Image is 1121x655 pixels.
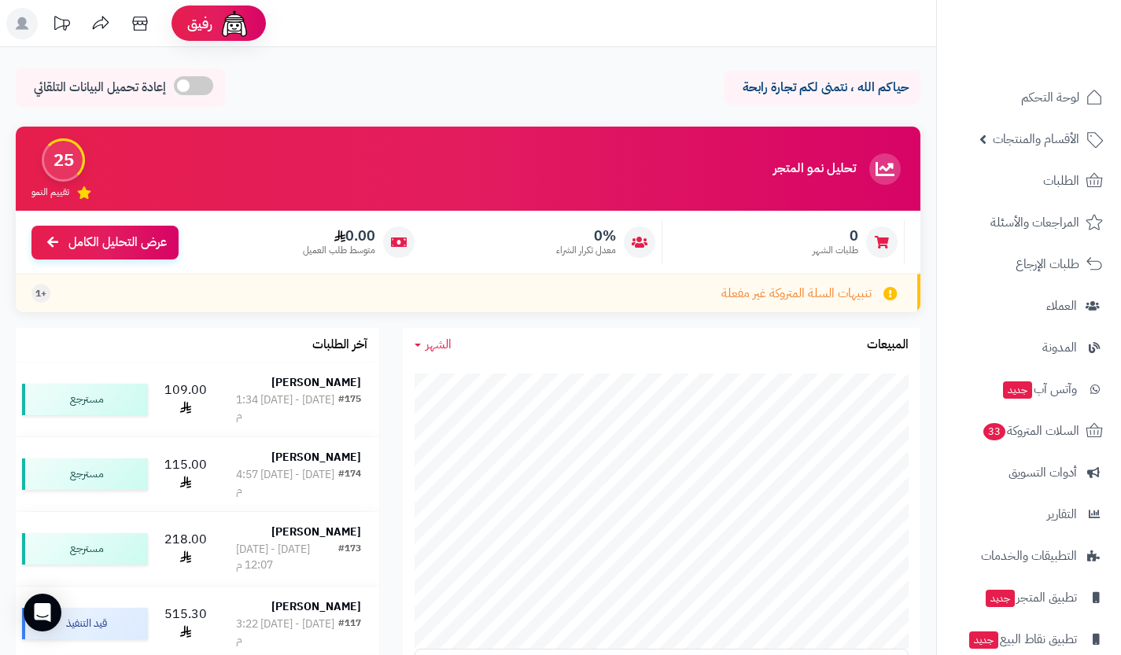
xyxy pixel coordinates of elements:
[946,204,1112,241] a: المراجعات والأسئلة
[22,533,148,565] div: مسترجع
[1016,253,1079,275] span: طلبات الإرجاع
[35,287,46,300] span: +1
[983,423,1005,440] span: 33
[271,374,361,391] strong: [PERSON_NAME]
[946,245,1112,283] a: طلبات الإرجاع
[219,8,250,39] img: ai-face.png
[338,616,361,648] div: #117
[31,226,179,259] a: عرض التحليل الكامل
[426,335,452,354] span: الشهر
[154,362,218,436] td: 109.00
[271,598,361,615] strong: [PERSON_NAME]
[1042,337,1077,359] span: المدونة
[946,329,1112,366] a: المدونة
[946,79,1112,116] a: لوحة التحكم
[31,186,69,199] span: تقييم النمو
[1014,39,1106,72] img: logo-2.png
[773,162,856,176] h3: تحليل نمو المتجر
[1021,86,1079,109] span: لوحة التحكم
[556,244,616,257] span: معدل تكرار الشراء
[946,454,1112,491] a: أدوات التسويق
[34,79,166,97] span: إعادة تحميل البيانات التلقائي
[22,608,148,639] div: قيد التنفيذ
[154,437,218,511] td: 115.00
[236,616,338,648] div: [DATE] - [DATE] 3:22 م
[981,545,1077,567] span: التطبيقات والخدمات
[946,162,1112,200] a: الطلبات
[68,234,167,252] span: عرض التحليل الكامل
[984,587,1077,609] span: تطبيق المتجر
[736,79,909,97] p: حياكم الله ، نتمنى لكم تجارة رابحة
[721,285,872,303] span: تنبيهات السلة المتروكة غير مفعلة
[42,8,81,43] a: تحديثات المنصة
[556,227,616,245] span: 0%
[993,128,1079,150] span: الأقسام والمنتجات
[969,631,998,649] span: جديد
[946,287,1112,325] a: العملاء
[946,579,1112,616] a: تطبيق المتجرجديد
[968,628,1077,650] span: تطبيق نقاط البيع
[338,467,361,499] div: #174
[22,384,148,415] div: مسترجع
[271,524,361,540] strong: [PERSON_NAME]
[236,542,338,573] div: [DATE] - [DATE] 12:07 م
[22,458,148,490] div: مسترجع
[338,542,361,573] div: #173
[946,537,1112,575] a: التطبيقات والخدمات
[986,590,1015,607] span: جديد
[813,227,858,245] span: 0
[1046,295,1077,317] span: العملاء
[271,449,361,465] strong: [PERSON_NAME]
[303,227,375,245] span: 0.00
[236,467,338,499] div: [DATE] - [DATE] 4:57 م
[946,495,1112,533] a: التقارير
[813,244,858,257] span: طلبات الشهر
[338,392,361,424] div: #175
[1001,378,1077,400] span: وآتس آب
[1043,170,1079,192] span: الطلبات
[946,412,1112,450] a: السلات المتروكة33
[1047,503,1077,525] span: التقارير
[982,420,1079,442] span: السلات المتروكة
[303,244,375,257] span: متوسط طلب العميل
[1003,381,1032,399] span: جديد
[154,512,218,586] td: 218.00
[187,14,212,33] span: رفيق
[990,212,1079,234] span: المراجعات والأسئلة
[867,338,909,352] h3: المبيعات
[946,370,1112,408] a: وآتس آبجديد
[236,392,338,424] div: [DATE] - [DATE] 1:34 م
[24,594,61,631] div: Open Intercom Messenger
[415,336,452,354] a: الشهر
[312,338,367,352] h3: آخر الطلبات
[1009,462,1077,484] span: أدوات التسويق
